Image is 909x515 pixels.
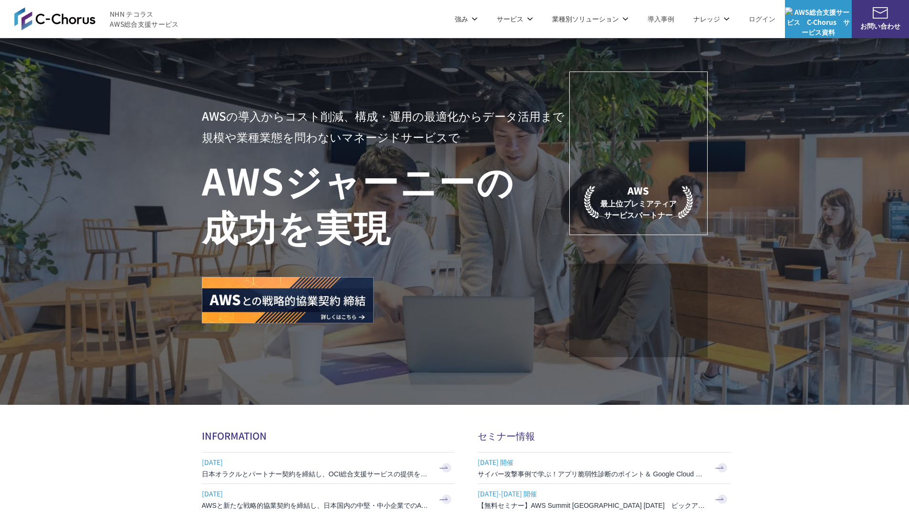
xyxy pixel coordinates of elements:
a: ログイン [749,14,775,24]
span: NHN テコラス AWS総合支援サービス [110,9,179,29]
img: お問い合わせ [873,7,888,19]
img: AWS請求代行サービス 統合管理プラン [379,277,551,323]
h3: 【無料セミナー】AWS Summit [GEOGRAPHIC_DATA] [DATE] ピックアップセッション [478,501,707,510]
em: AWS [627,184,649,197]
a: [DATE] AWSと新たな戦略的協業契約を締結し、日本国内の中堅・中小企業でのAWS活用を加速 [202,484,455,515]
img: AWS総合支援サービス C-Chorus [14,7,95,30]
h2: INFORMATION [202,429,455,443]
span: お問い合わせ [852,21,909,31]
a: AWS総合支援サービス C-Chorus NHN テコラスAWS総合支援サービス [14,7,179,30]
p: サービス [497,14,533,24]
h3: 日本オラクルとパートナー契約を締結し、OCI総合支援サービスの提供を開始 [202,469,431,479]
p: 最上位プレミアティア サービスパートナー [584,184,693,220]
a: 導入事例 [648,14,674,24]
span: [DATE]-[DATE] 開催 [478,486,707,501]
a: [DATE] 開催 サイバー攻撃事例で学ぶ！アプリ脆弱性診断のポイント＆ Google Cloud セキュリティ対策 [478,453,731,484]
h1: AWS ジャーニーの 成功を実現 [202,157,569,248]
h3: AWSと新たな戦略的協業契約を締結し、日本国内の中堅・中小企業でのAWS活用を加速 [202,501,431,510]
span: [DATE] [202,486,431,501]
img: 契約件数 [588,278,689,348]
span: [DATE] 開催 [478,455,707,469]
img: AWSとの戦略的協業契約 締結 [202,277,374,323]
h2: セミナー情報 [478,429,731,443]
p: AWSの導入からコスト削減、 構成・運用の最適化からデータ活用まで 規模や業種業態を問わない マネージドサービスで [202,105,569,147]
a: [DATE] 日本オラクルとパートナー契約を締結し、OCI総合支援サービスの提供を開始 [202,453,455,484]
img: AWS総合支援サービス C-Chorus サービス資料 [785,7,852,37]
h3: サイバー攻撃事例で学ぶ！アプリ脆弱性診断のポイント＆ Google Cloud セキュリティ対策 [478,469,707,479]
p: 強み [455,14,478,24]
p: 業種別ソリューション [552,14,628,24]
a: [DATE]-[DATE] 開催 【無料セミナー】AWS Summit [GEOGRAPHIC_DATA] [DATE] ピックアップセッション [478,484,731,515]
img: AWSプレミアティアサービスパートナー [596,86,681,172]
span: [DATE] [202,455,431,469]
p: ナレッジ [693,14,730,24]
